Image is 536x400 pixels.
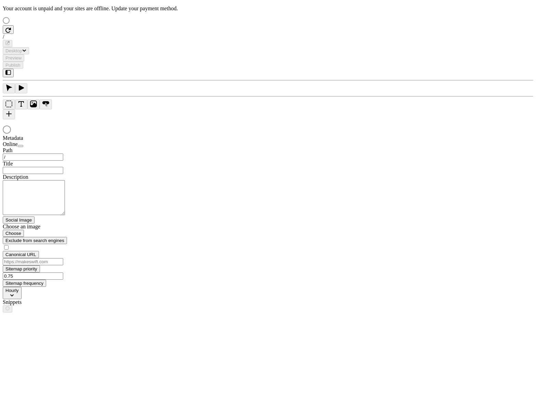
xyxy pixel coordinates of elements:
[15,99,27,109] button: Text
[5,48,22,53] span: Desktop
[3,141,18,147] span: Online
[5,63,20,68] span: Publish
[3,237,67,244] button: Exclude from search engines
[3,54,24,62] button: Preview
[3,251,39,258] button: Canonical URL
[40,99,52,109] button: Button
[3,62,23,69] button: Publish
[3,47,29,54] button: Desktop
[3,280,46,287] button: Sitemap frequency
[5,238,64,243] span: Exclude from search engines
[3,147,12,153] span: Path
[5,288,19,293] span: Hourly
[5,281,43,286] span: Sitemap frequency
[3,99,15,109] button: Box
[27,99,40,109] button: Image
[3,299,85,305] div: Snippets
[3,216,35,224] button: Social Image
[5,231,21,236] span: Choose
[5,266,37,271] span: Sitemap priority
[3,230,24,237] button: Choose
[5,252,36,257] span: Canonical URL
[5,55,22,61] span: Preview
[111,5,178,11] span: Update your payment method.
[3,287,22,299] button: Hourly
[3,135,85,141] div: Metadata
[3,34,533,40] div: /
[3,258,63,265] input: https://makeswift.com
[5,217,32,223] span: Social Image
[3,5,533,12] p: Your account is unpaid and your sites are offline.
[3,174,28,180] span: Description
[3,224,85,230] div: Choose an image
[3,265,40,272] button: Sitemap priority
[3,161,13,166] span: Title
